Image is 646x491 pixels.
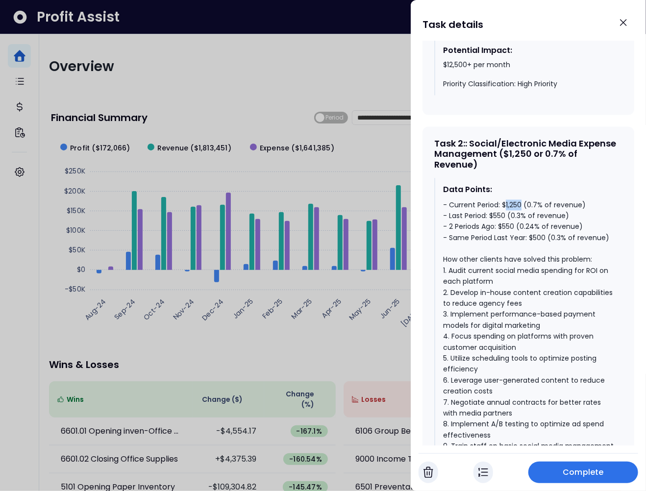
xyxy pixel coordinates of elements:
[563,466,604,478] span: Complete
[478,466,488,478] img: In Progress
[434,139,622,171] div: Task 2 : : Social/Electronic Media Expense Management ($1,250 or 0.7% of Revenue)
[423,466,433,478] img: Cancel Task
[613,12,634,33] button: Close
[528,462,638,483] button: Complete
[422,16,483,33] h1: Task details
[443,45,615,57] div: Potential Impact:
[443,200,615,474] div: - Current Period: $1,250 (0.7% of revenue) - Last Period: $550 (0.3% of revenue) - 2 Periods Ago:...
[443,61,615,90] div: $12,500+ per month Priority Classification: High Priority
[443,184,615,196] div: Data Points:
